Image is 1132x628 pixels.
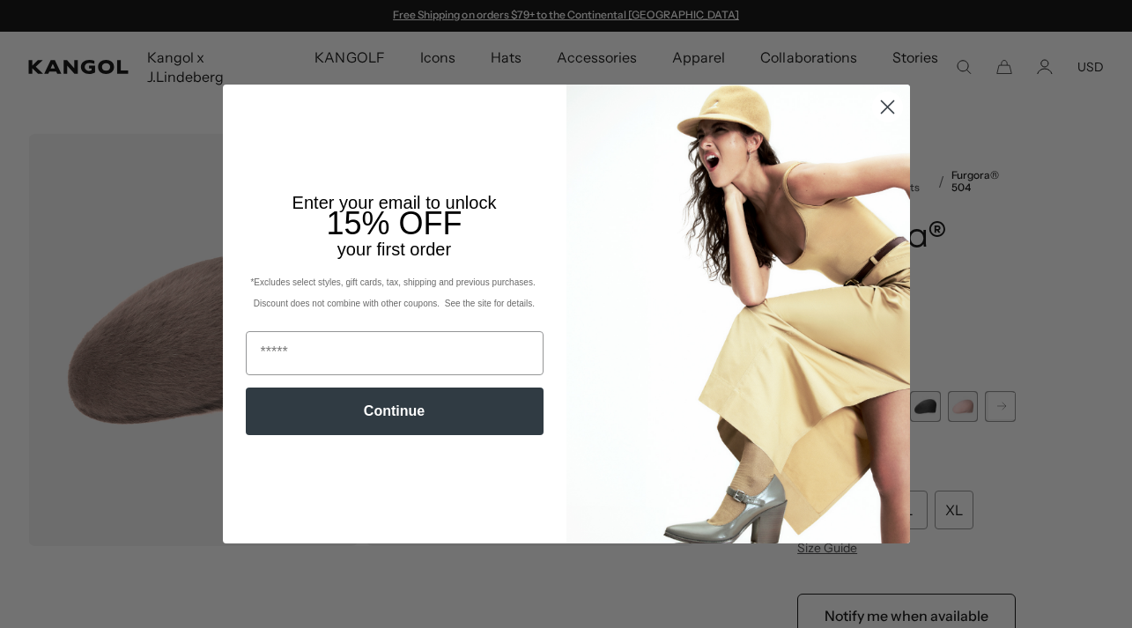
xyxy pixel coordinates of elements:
[566,85,910,543] img: 93be19ad-e773-4382-80b9-c9d740c9197f.jpeg
[250,277,537,308] span: *Excludes select styles, gift cards, tax, shipping and previous purchases. Discount does not comb...
[246,388,544,435] button: Continue
[337,240,451,259] span: your first order
[872,92,903,122] button: Close dialog
[326,205,462,241] span: 15% OFF
[246,331,544,375] input: Email
[292,193,497,212] span: Enter your email to unlock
